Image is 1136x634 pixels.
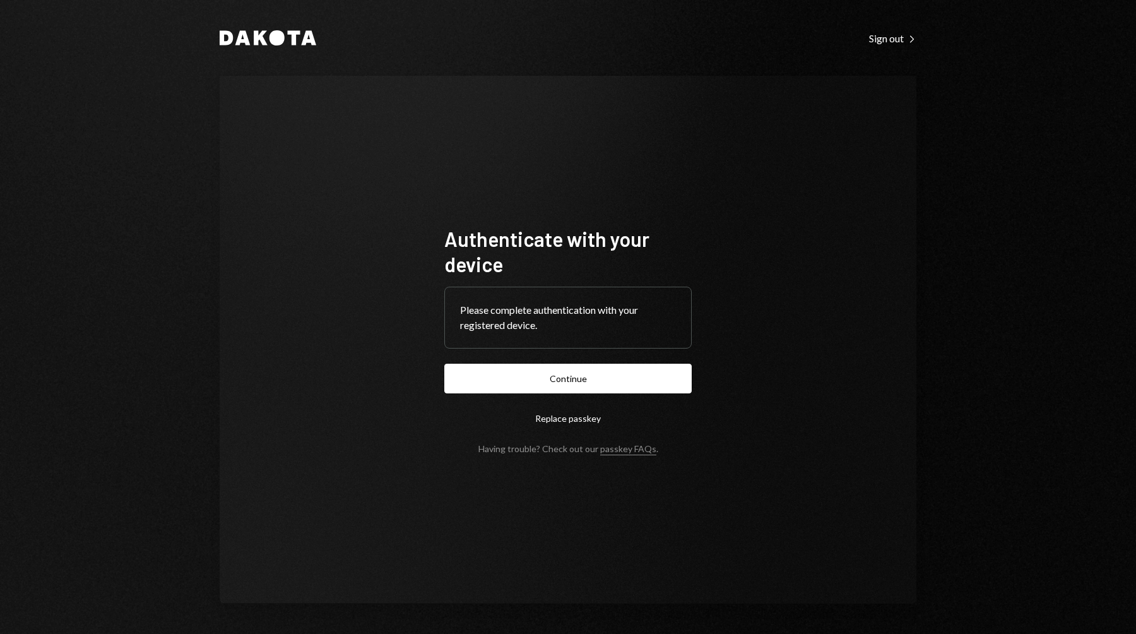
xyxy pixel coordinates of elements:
[444,226,692,277] h1: Authenticate with your device
[869,31,916,45] a: Sign out
[600,443,656,455] a: passkey FAQs
[478,443,658,454] div: Having trouble? Check out our .
[444,404,692,433] button: Replace passkey
[444,364,692,393] button: Continue
[869,32,916,45] div: Sign out
[460,302,676,333] div: Please complete authentication with your registered device.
